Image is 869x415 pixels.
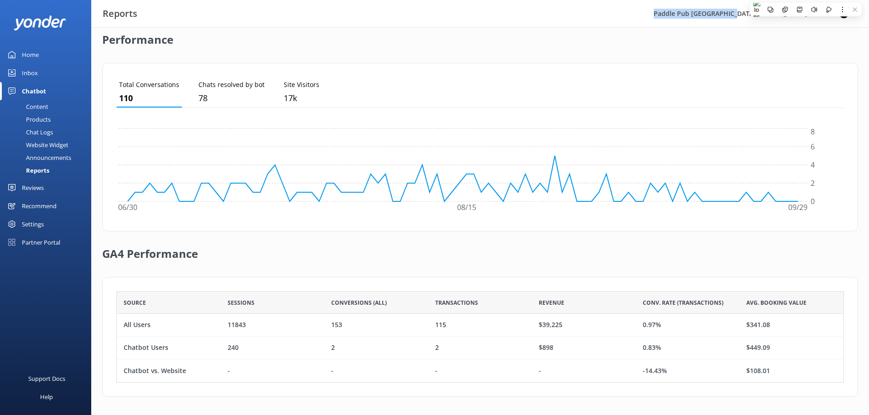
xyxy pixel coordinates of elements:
h2: GA4 Performance [102,231,198,268]
div: row [116,337,844,359]
div: Settings [22,215,44,233]
tspan: 8 [811,127,815,137]
img: yonder-white-logo.png [14,15,66,31]
div: 0.83% [643,343,661,353]
div: Chatbot Users [124,343,168,353]
div: $898 [539,343,553,353]
h3: Reports [103,6,137,21]
div: row [116,314,844,337]
div: Support Docs [28,369,65,388]
span: Paddle Pub [GEOGRAPHIC_DATA][PERSON_NAME] [654,9,807,18]
tspan: 06/30 [118,203,137,213]
div: 2 [435,343,439,353]
div: Reviews [22,179,44,197]
div: Inbox [22,64,38,82]
div: Website Widget [5,138,68,151]
p: Chats resolved by bot [198,80,265,90]
span: Avg. Booking Value [746,298,807,307]
div: Content [5,100,48,113]
span: Transactions [435,298,478,307]
div: $341.08 [746,320,770,330]
span: Sessions [228,298,255,307]
tspan: 09/29 [788,203,807,213]
span: Revenue [539,298,564,307]
div: Chat Logs [5,126,53,138]
h2: Performance [102,17,173,54]
tspan: 0 [811,196,815,206]
div: - [539,366,541,376]
div: 115 [435,320,446,330]
div: $449.09 [746,343,770,353]
p: Total Conversations [119,80,179,90]
div: 153 [331,320,342,330]
div: 11843 [228,320,246,330]
div: Chatbot [22,82,46,100]
div: Chatbot vs. Website [124,366,186,376]
a: Chat Logs [5,126,91,138]
div: All Users [124,320,151,330]
a: Website Widget [5,138,91,151]
div: row [116,359,844,382]
div: Help [40,388,53,406]
div: $39,225 [539,320,562,330]
p: Site Visitors [284,80,319,90]
tspan: 2 [811,178,815,188]
div: 240 [228,343,239,353]
div: 0.97% [643,320,661,330]
tspan: 08/15 [457,203,476,213]
a: Reports [5,164,91,177]
span: Conv. Rate (Transactions) [643,298,723,307]
tspan: 6 [811,142,815,152]
a: Products [5,113,91,126]
span: Conversions (All) [331,298,387,307]
div: -14.43% [643,366,667,376]
div: 2 [331,343,335,353]
div: - [435,366,437,376]
div: Home [22,46,39,64]
span: Source [124,298,146,307]
p: 78 [198,92,265,105]
p: 17,471 [284,92,319,105]
div: grid [116,314,844,382]
tspan: 4 [811,160,815,170]
a: Announcements [5,151,91,164]
div: Recommend [22,197,57,215]
div: Products [5,113,51,126]
div: Announcements [5,151,71,164]
div: - [228,366,230,376]
p: 110 [119,92,179,105]
div: $108.01 [746,366,770,376]
div: Reports [5,164,49,177]
a: Content [5,100,91,113]
div: Partner Portal [22,233,60,251]
div: - [331,366,333,376]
